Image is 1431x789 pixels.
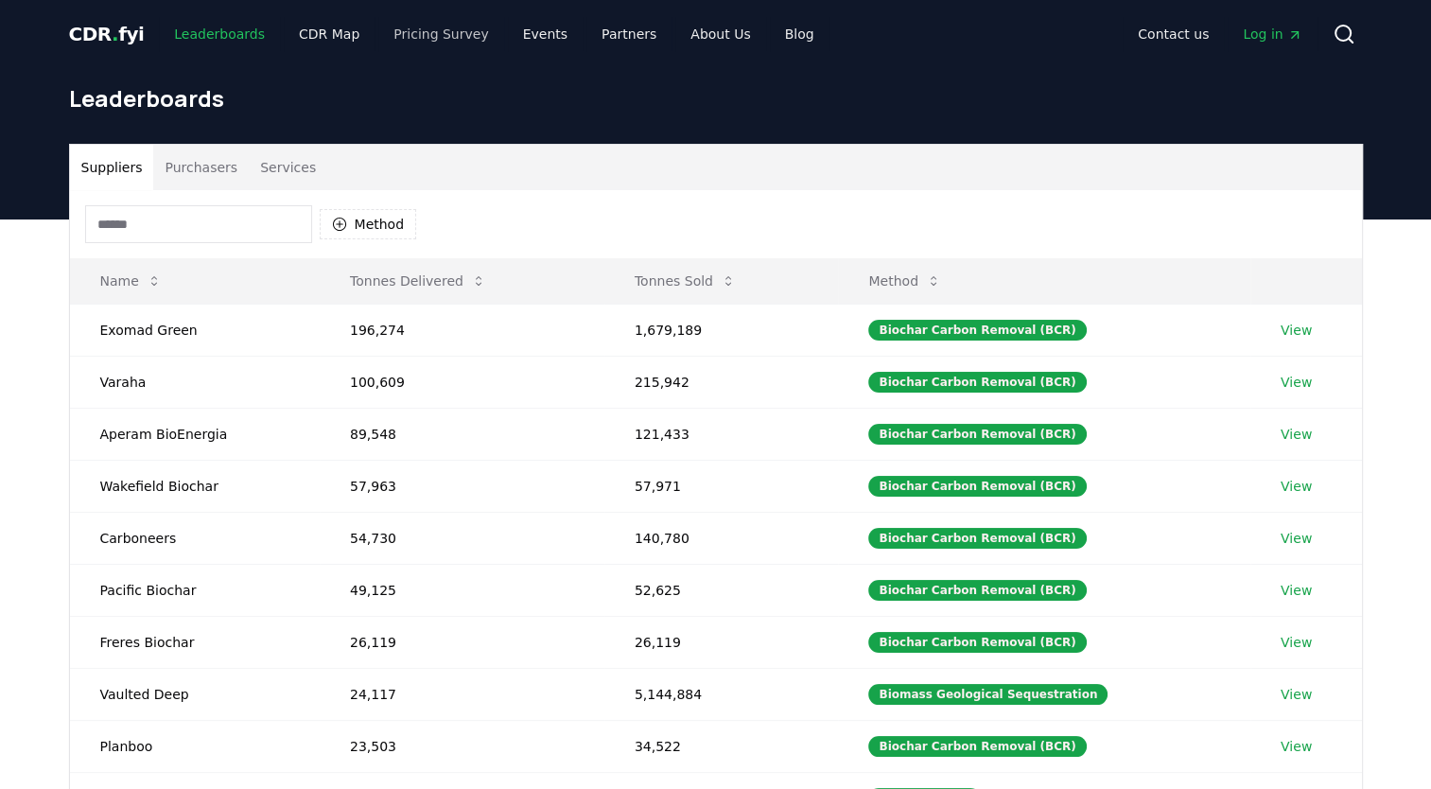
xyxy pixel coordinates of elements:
[320,616,604,668] td: 26,119
[153,145,249,190] button: Purchasers
[70,668,320,720] td: Vaulted Deep
[320,356,604,408] td: 100,609
[320,408,604,460] td: 89,548
[1281,477,1312,496] a: View
[378,17,503,51] a: Pricing Survey
[770,17,829,51] a: Blog
[868,580,1086,601] div: Biochar Carbon Removal (BCR)
[1281,425,1312,444] a: View
[70,145,154,190] button: Suppliers
[320,668,604,720] td: 24,117
[868,320,1086,341] div: Biochar Carbon Removal (BCR)
[604,304,839,356] td: 1,679,189
[675,17,765,51] a: About Us
[69,21,145,47] a: CDR.fyi
[586,17,672,51] a: Partners
[1281,529,1312,548] a: View
[1281,581,1312,600] a: View
[604,668,839,720] td: 5,144,884
[69,23,145,45] span: CDR fyi
[868,736,1086,757] div: Biochar Carbon Removal (BCR)
[69,83,1363,114] h1: Leaderboards
[868,424,1086,445] div: Biochar Carbon Removal (BCR)
[70,564,320,616] td: Pacific Biochar
[604,512,839,564] td: 140,780
[159,17,280,51] a: Leaderboards
[1281,321,1312,340] a: View
[70,616,320,668] td: Freres Biochar
[335,262,501,300] button: Tonnes Delivered
[70,460,320,512] td: Wakefield Biochar
[1243,25,1301,44] span: Log in
[868,684,1108,705] div: Biomass Geological Sequestration
[70,304,320,356] td: Exomad Green
[508,17,583,51] a: Events
[320,304,604,356] td: 196,274
[868,372,1086,393] div: Biochar Carbon Removal (BCR)
[1228,17,1317,51] a: Log in
[320,209,417,239] button: Method
[853,262,956,300] button: Method
[159,17,829,51] nav: Main
[604,356,839,408] td: 215,942
[249,145,327,190] button: Services
[1281,685,1312,704] a: View
[604,460,839,512] td: 57,971
[604,616,839,668] td: 26,119
[85,262,177,300] button: Name
[604,408,839,460] td: 121,433
[604,720,839,772] td: 34,522
[868,632,1086,653] div: Biochar Carbon Removal (BCR)
[1123,17,1317,51] nav: Main
[1281,373,1312,392] a: View
[70,408,320,460] td: Aperam BioEnergia
[320,564,604,616] td: 49,125
[620,262,751,300] button: Tonnes Sold
[868,528,1086,549] div: Biochar Carbon Removal (BCR)
[284,17,375,51] a: CDR Map
[1123,17,1224,51] a: Contact us
[1281,737,1312,756] a: View
[70,720,320,772] td: Planboo
[868,476,1086,497] div: Biochar Carbon Removal (BCR)
[1281,633,1312,652] a: View
[70,356,320,408] td: Varaha
[320,512,604,564] td: 54,730
[320,720,604,772] td: 23,503
[320,460,604,512] td: 57,963
[70,512,320,564] td: Carboneers
[112,23,118,45] span: .
[604,564,839,616] td: 52,625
